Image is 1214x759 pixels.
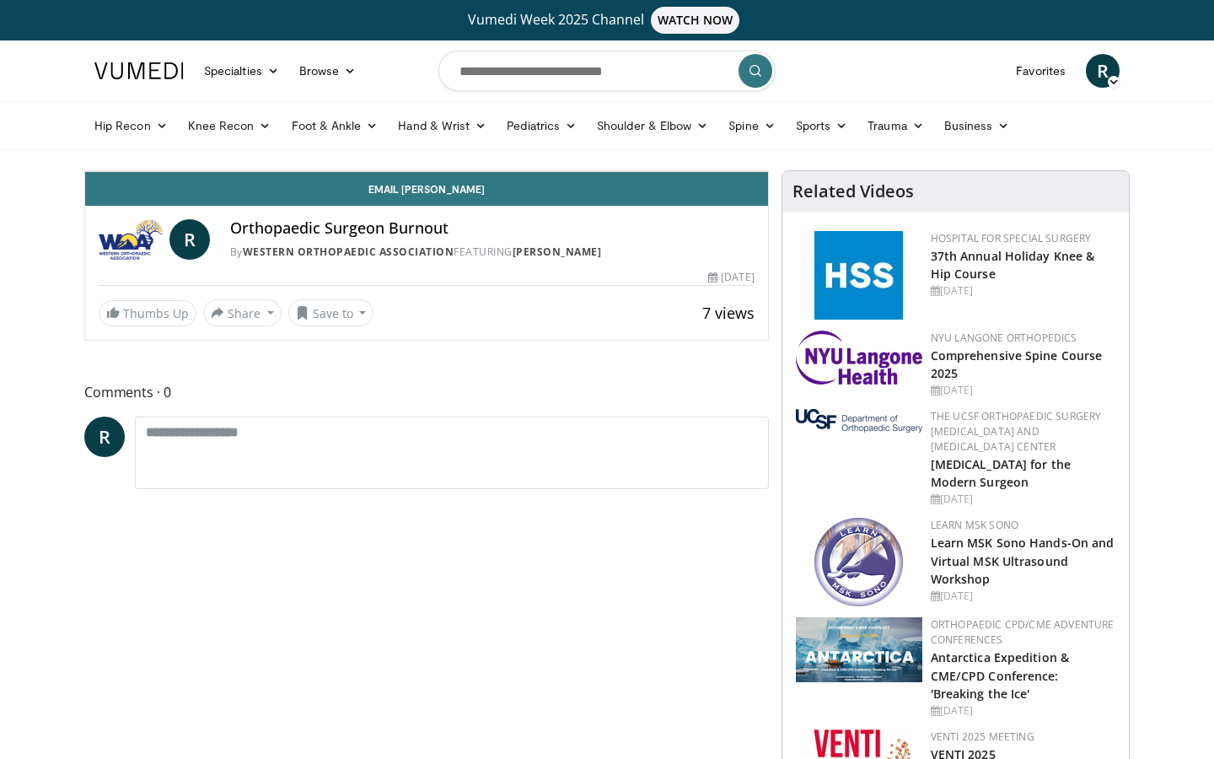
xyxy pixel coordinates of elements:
[931,589,1115,604] div: [DATE]
[857,109,934,143] a: Trauma
[84,417,125,457] a: R
[931,283,1115,299] div: [DATE]
[84,109,178,143] a: Hip Recon
[178,109,282,143] a: Knee Recon
[708,270,754,285] div: [DATE]
[796,617,922,682] img: 923097bc-eeff-4ced-9ace-206d74fb6c4c.png.150x105_q85_autocrop_double_scale_upscale_version-0.2.png
[243,245,454,259] a: Western Orthopaedic Association
[931,617,1115,647] a: Orthopaedic CPD/CME Adventure Conferences
[934,109,1020,143] a: Business
[194,54,289,88] a: Specialties
[931,347,1103,381] a: Comprehensive Spine Course 2025
[99,219,163,260] img: Western Orthopaedic Association
[230,245,755,260] div: By FEATURING
[931,492,1115,507] div: [DATE]
[814,518,903,606] img: 4ce8947a-107b-4209-aad2-fe49418c94a8.png.150x105_q85_autocrop_double_scale_upscale_version-0.2.png
[94,62,184,79] img: VuMedi Logo
[792,181,914,202] h4: Related Videos
[438,51,776,91] input: Search topics, interventions
[931,409,1102,454] a: The UCSF Orthopaedic Surgery [MEDICAL_DATA] and [MEDICAL_DATA] Center
[1006,54,1076,88] a: Favorites
[97,7,1117,34] a: Vumedi Week 2025 ChannelWATCH NOW
[931,331,1077,345] a: NYU Langone Orthopedics
[651,7,740,34] span: WATCH NOW
[1086,54,1120,88] a: R
[169,219,210,260] a: R
[718,109,785,143] a: Spine
[99,300,196,326] a: Thumbs Up
[85,172,768,206] a: Email [PERSON_NAME]
[786,109,858,143] a: Sports
[388,109,497,143] a: Hand & Wrist
[931,535,1115,586] a: Learn MSK Sono Hands-On and Virtual MSK Ultrasound Workshop
[288,299,374,326] button: Save to
[931,383,1115,398] div: [DATE]
[282,109,389,143] a: Foot & Ankle
[497,109,587,143] a: Pediatrics
[587,109,718,143] a: Shoulder & Elbow
[203,299,282,326] button: Share
[84,381,769,403] span: Comments 0
[796,331,922,385] img: 196d80fa-0fd9-4c83-87ed-3e4f30779ad7.png.150x105_q85_autocrop_double_scale_upscale_version-0.2.png
[931,248,1095,282] a: 37th Annual Holiday Knee & Hip Course
[85,171,768,172] video-js: Video Player
[931,703,1115,719] div: [DATE]
[702,303,755,323] span: 7 views
[931,649,1069,701] a: Antarctica Expedition & CME/CPD Conference: 'Breaking the Ice'
[931,729,1034,744] a: VENTI 2025 Meeting
[931,518,1018,532] a: Learn MSK Sono
[289,54,367,88] a: Browse
[230,219,755,238] h4: Orthopaedic Surgeon Burnout
[931,231,1092,245] a: Hospital for Special Surgery
[931,456,1071,490] a: [MEDICAL_DATA] for the Modern Surgeon
[513,245,602,259] a: [PERSON_NAME]
[796,409,922,433] img: a6d6918c-f2a3-44c9-9500-0c9223dfe101.png.150x105_q85_autocrop_double_scale_upscale_version-0.2.png
[814,231,903,320] img: f5c2b4a9-8f32-47da-86a2-cd262eba5885.gif.150x105_q85_autocrop_double_scale_upscale_version-0.2.jpg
